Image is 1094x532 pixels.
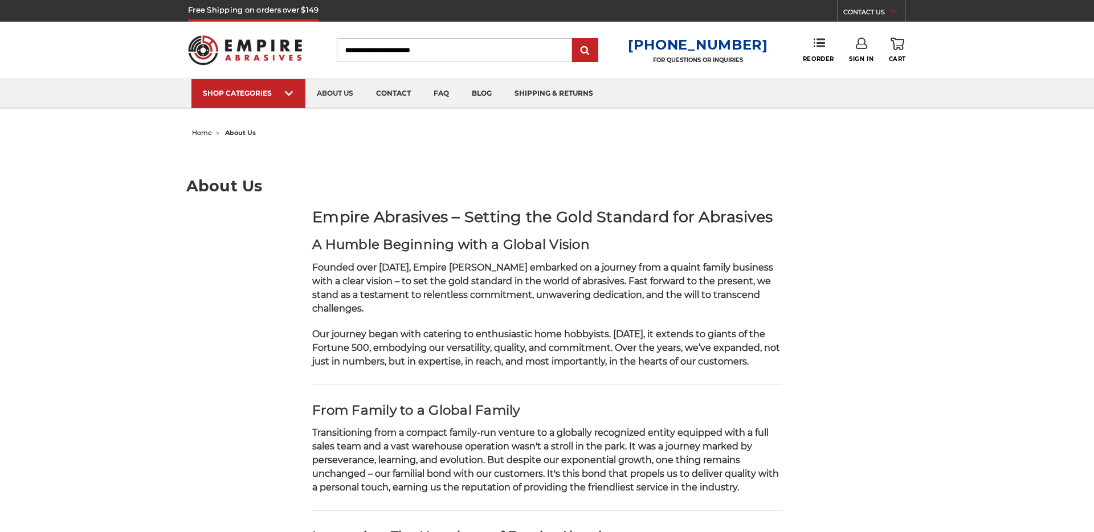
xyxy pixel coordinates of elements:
a: [PHONE_NUMBER] [628,36,768,53]
a: about us [305,79,365,108]
a: shipping & returns [503,79,605,108]
h1: About Us [186,178,908,194]
img: Empire Abrasives [188,28,302,72]
input: Submit [574,39,597,62]
a: CONTACT US [843,6,905,22]
a: faq [422,79,460,108]
a: Reorder [803,38,834,62]
p: FOR QUESTIONS OR INQUIRIES [628,56,768,64]
span: Our journey began with catering to enthusiastic home hobbyists. [DATE], it extends to giants of t... [312,329,780,367]
span: Transitioning from a compact family-run venture to a globally recognized entity equipped with a f... [312,427,779,493]
a: home [192,129,212,137]
span: Sign In [849,55,873,63]
span: Cart [889,55,906,63]
a: blog [460,79,503,108]
a: Cart [889,38,906,63]
strong: From Family to a Global Family [312,402,520,418]
span: Reorder [803,55,834,63]
strong: Empire Abrasives – Setting the Gold Standard for Abrasives [312,207,773,226]
div: SHOP CATEGORIES [203,89,294,97]
span: Founded over [DATE], Empire [PERSON_NAME] embarked on a journey from a quaint family business wit... [312,262,773,314]
span: about us [225,129,256,137]
a: contact [365,79,422,108]
strong: A Humble Beginning with a Global Vision [312,236,590,252]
